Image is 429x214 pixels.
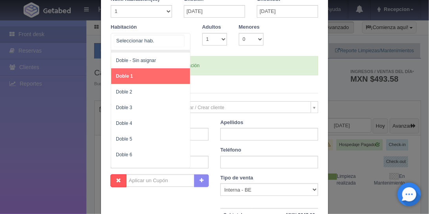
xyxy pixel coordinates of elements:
[220,146,241,154] label: Teléfono
[116,89,132,95] span: Doble 2
[202,24,221,31] label: Adultos
[111,81,318,93] legend: Datos del Cliente
[220,174,253,182] label: Tipo de venta
[116,121,132,126] span: Doble 4
[220,119,244,126] label: Apellidos
[116,58,156,63] span: Doble - Sin asignar
[116,105,132,110] span: Doble 3
[126,174,194,187] input: Aplicar un Cupón
[105,101,160,109] label: Cliente
[257,5,318,18] input: DD-MM-AAAA
[184,5,245,18] input: DD-MM-AAAA
[166,101,319,113] a: Seleccionar / Crear cliente
[114,35,184,47] input: Seleccionar hab.
[111,24,137,31] label: Habitación
[116,136,132,142] span: Doble 5
[169,102,308,113] span: Seleccionar / Crear cliente
[116,73,133,79] span: Doble 1
[239,24,260,31] label: Menores
[116,152,132,157] span: Doble 6
[111,56,318,75] div: Si hay disponibilidad en esta habitación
